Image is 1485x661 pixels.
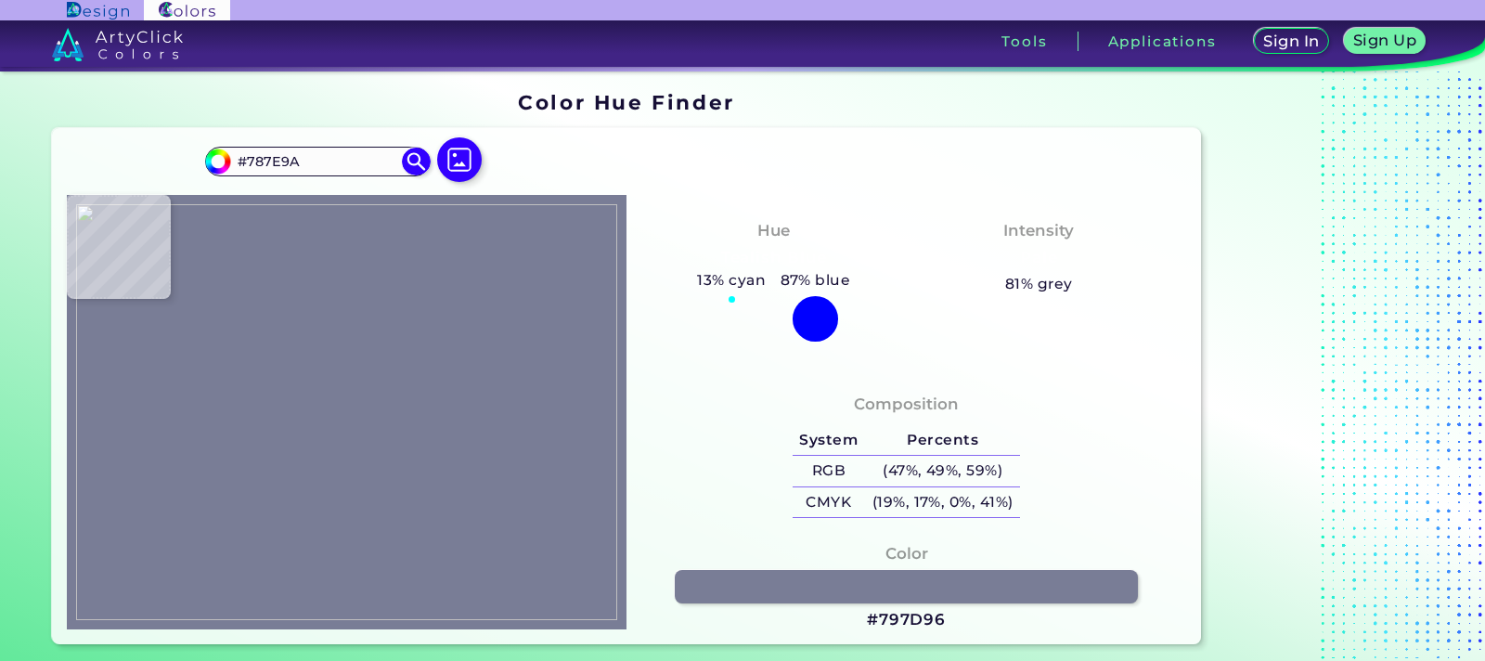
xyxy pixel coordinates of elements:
h3: Tools [1001,34,1047,48]
h5: Sign Up [1356,33,1414,47]
h5: (47%, 49%, 59%) [865,456,1020,486]
h5: 87% blue [773,268,858,292]
h3: #797D96 [867,609,946,631]
h5: Sign In [1266,34,1316,48]
a: Sign Up [1349,30,1422,53]
h4: Color [885,540,928,567]
img: logo_artyclick_colors_white.svg [52,28,183,61]
h5: RGB [793,456,865,486]
img: icon search [402,148,430,175]
img: ArtyClick Design logo [67,2,129,19]
h3: Applications [1108,34,1217,48]
h5: 81% grey [1005,272,1073,296]
h5: Percents [865,425,1020,456]
h3: Pale [1013,247,1065,269]
img: icon picture [437,137,482,182]
h4: Composition [854,391,959,418]
h4: Hue [757,217,790,244]
h5: (19%, 17%, 0%, 41%) [865,487,1020,518]
img: f955d8f1-fff7-4063-8ac7-140e6e0c4d5f [76,204,617,620]
a: Sign In [1258,30,1325,53]
h5: CMYK [793,487,865,518]
h4: Intensity [1003,217,1074,244]
h5: 13% cyan [691,268,773,292]
h1: Color Hue Finder [518,88,734,116]
h5: System [793,425,865,456]
h3: Tealish Blue [713,247,834,269]
input: type color.. [231,149,404,174]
